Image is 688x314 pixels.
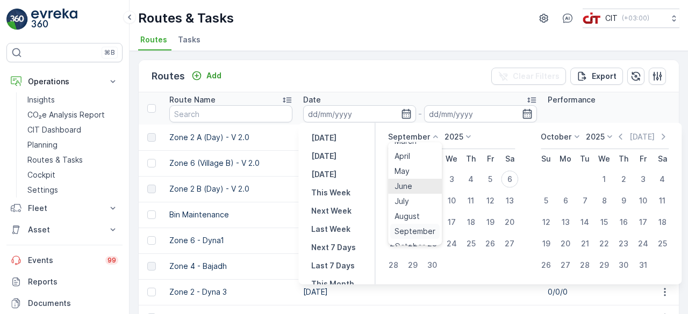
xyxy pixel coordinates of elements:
[27,94,55,105] p: Insights
[596,257,613,274] div: 29
[395,211,420,222] span: August
[418,107,422,120] p: -
[596,192,613,209] div: 8
[615,235,632,252] div: 23
[443,235,460,252] div: 24
[23,122,123,137] a: CIT Dashboard
[404,257,421,274] div: 29
[164,202,298,228] td: Bin Maintenance
[298,279,542,305] td: [DATE]
[482,235,499,252] div: 26
[634,235,651,252] div: 24
[307,132,341,144] button: Yesterday
[513,71,560,82] p: Clear Filters
[424,235,441,252] div: 23
[311,260,355,271] p: Last 7 Days
[28,76,101,87] p: Operations
[307,186,355,199] button: This Week
[147,159,156,167] div: Toggle Row Selected
[307,278,359,290] button: This Month
[462,235,479,252] div: 25
[298,202,542,228] td: [DATE]
[147,185,156,193] div: Toggle Row Selected
[576,214,593,231] div: 14
[6,71,123,92] button: Operations
[31,9,77,30] img: logo_light-DOdMpM7g.png
[385,192,402,209] div: 7
[298,253,542,279] td: [DATE]
[654,192,671,209] div: 11
[311,206,352,216] p: Next Week
[384,149,403,169] th: Sunday
[388,132,430,142] p: September
[481,149,500,169] th: Friday
[622,14,649,23] p: ( +03:00 )
[583,12,601,24] img: cit-logo_pOk6rL0.png
[298,176,542,202] td: [DATE]
[482,171,499,188] div: 5
[653,149,672,169] th: Saturday
[537,192,555,209] div: 5
[576,192,593,209] div: 7
[307,259,359,272] button: Last 7 Days
[23,137,123,152] a: Planning
[395,181,412,192] span: June
[311,151,336,162] p: [DATE]
[629,132,655,142] p: [DATE]
[592,71,617,82] p: Export
[615,214,632,231] div: 16
[634,192,651,209] div: 10
[28,203,101,214] p: Fleet
[445,132,463,142] p: 2025
[482,214,499,231] div: 19
[541,132,571,142] p: October
[311,242,356,253] p: Next 7 Days
[28,276,118,287] p: Reports
[615,171,632,188] div: 2
[6,250,123,271] a: Events99
[557,235,574,252] div: 20
[615,257,632,274] div: 30
[536,149,556,169] th: Sunday
[491,68,566,85] button: Clear Filters
[395,136,417,147] span: March
[443,192,460,209] div: 10
[501,192,518,209] div: 13
[594,149,614,169] th: Wednesday
[542,279,650,305] td: 0/0/0
[500,149,519,169] th: Saturday
[307,205,356,217] button: Next Week
[557,257,574,274] div: 27
[461,149,481,169] th: Thursday
[169,94,216,105] p: Route Name
[147,133,156,142] div: Toggle Row Selected
[140,34,167,45] span: Routes
[23,152,123,167] a: Routes & Tasks
[424,105,537,122] input: dd/mm/yyyy
[537,257,555,274] div: 26
[6,293,123,314] a: Documents
[138,10,234,27] p: Routes & Tasks
[164,125,298,150] td: Zone 2 A (Day) - V 2.0
[147,262,156,271] div: Toggle Row Selected
[298,125,542,150] td: [DATE]
[6,271,123,293] a: Reports
[586,132,605,142] p: 2025
[654,214,671,231] div: 18
[23,182,123,198] a: Settings
[298,228,542,253] td: [DATE]
[557,214,574,231] div: 13
[501,235,518,252] div: 27
[6,219,123,240] button: Asset
[596,235,613,252] div: 22
[307,241,360,254] button: Next 7 Days
[548,94,596,105] p: Performance
[27,125,81,135] p: CIT Dashboard
[164,176,298,202] td: Zone 2 B (Day) - V 2.0
[424,257,441,274] div: 30
[605,13,618,24] p: CIT
[164,279,298,305] td: Zone 2 - Dyna 3
[23,167,123,182] a: Cockpit
[583,9,679,28] button: CIT(+03:00)
[462,171,479,188] div: 4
